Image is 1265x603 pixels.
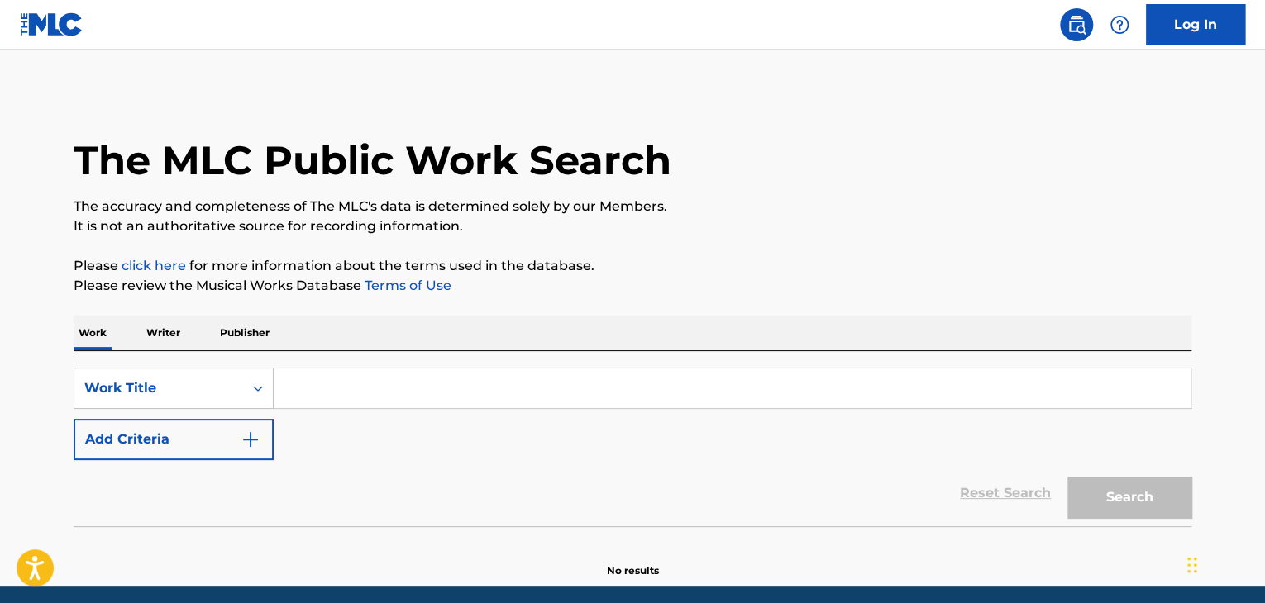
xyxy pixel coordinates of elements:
p: Publisher [215,316,274,350]
div: Help [1103,8,1136,41]
p: Please for more information about the terms used in the database. [74,256,1191,276]
iframe: Chat Widget [1182,524,1265,603]
a: Log In [1146,4,1245,45]
img: help [1110,15,1129,35]
p: No results [607,544,659,578]
form: Search Form [74,368,1191,526]
h1: The MLC Public Work Search [74,135,671,185]
p: The accuracy and completeness of The MLC's data is determined solely by our Members. [74,197,1191,216]
img: MLC Logo [20,12,84,36]
div: Work Title [84,378,233,398]
img: search [1067,15,1086,35]
a: click here [122,258,186,273]
a: Public Search [1060,8,1093,41]
p: Please review the Musical Works Database [74,276,1191,296]
p: It is not an authoritative source for recording information. [74,216,1191,236]
div: Drag [1187,540,1197,590]
a: Terms of Use [361,278,451,293]
p: Work [74,316,112,350]
img: 9d2ae6d4665cec9f34b9.svg [241,430,260,449]
p: Writer [141,316,185,350]
button: Add Criteria [74,419,274,460]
